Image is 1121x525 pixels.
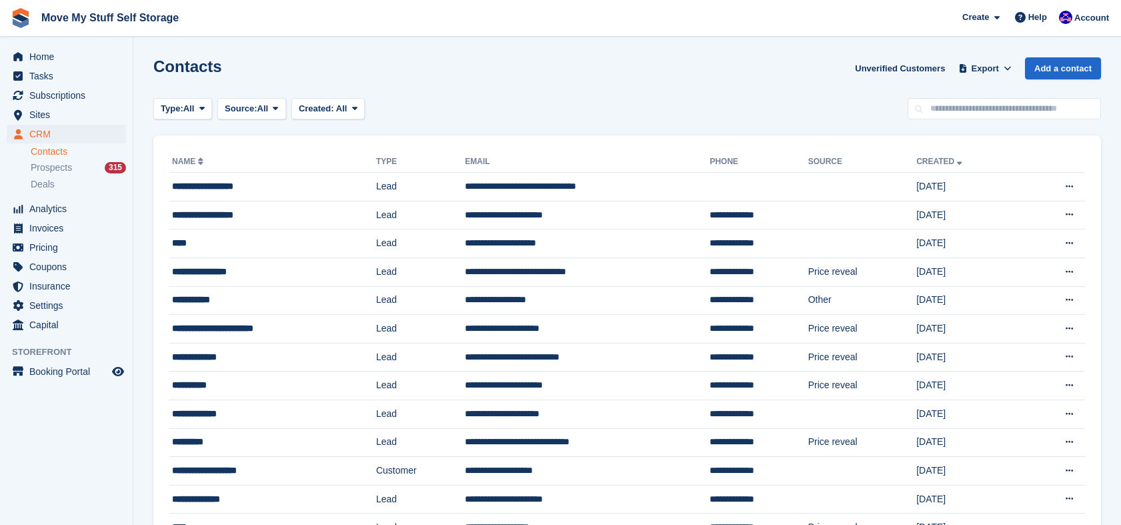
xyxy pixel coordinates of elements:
span: Storefront [12,346,133,359]
span: Help [1028,11,1047,24]
h1: Contacts [153,57,222,75]
a: menu [7,219,126,237]
span: Pricing [29,238,109,257]
td: [DATE] [916,315,1024,344]
th: Source [808,151,916,173]
span: All [336,103,347,113]
td: Lead [376,201,465,229]
button: Created: All [291,98,365,120]
span: All [183,102,195,115]
td: [DATE] [916,400,1024,428]
span: Sites [29,105,109,124]
span: Export [972,62,999,75]
span: Invoices [29,219,109,237]
a: Unverified Customers [850,57,950,79]
a: Add a contact [1025,57,1101,79]
span: All [257,102,269,115]
span: Created: [299,103,334,113]
a: menu [7,316,126,334]
a: Contacts [31,145,126,158]
td: Price reveal [808,257,916,286]
a: menu [7,67,126,85]
span: Account [1074,11,1109,25]
td: Other [808,286,916,315]
span: Home [29,47,109,66]
img: Jade Whetnall [1059,11,1072,24]
span: Coupons [29,257,109,276]
th: Email [465,151,710,173]
td: [DATE] [916,286,1024,315]
img: stora-icon-8386f47178a22dfd0bd8f6a31ec36ba5ce8667c1dd55bd0f319d3a0aa187defe.svg [11,8,31,28]
td: [DATE] [916,428,1024,457]
td: Price reveal [808,372,916,400]
a: Created [916,157,965,166]
a: Move My Stuff Self Storage [36,7,184,29]
td: Lead [376,173,465,201]
span: CRM [29,125,109,143]
a: menu [7,296,126,315]
td: [DATE] [916,173,1024,201]
th: Phone [710,151,808,173]
a: menu [7,105,126,124]
a: Preview store [110,364,126,380]
span: Subscriptions [29,86,109,105]
button: Export [956,57,1014,79]
th: Type [376,151,465,173]
a: Name [172,157,206,166]
td: Lead [376,485,465,514]
td: Price reveal [808,315,916,344]
td: Lead [376,286,465,315]
span: Create [962,11,989,24]
span: Deals [31,178,55,191]
td: Price reveal [808,428,916,457]
span: Settings [29,296,109,315]
td: [DATE] [916,201,1024,229]
td: Lead [376,229,465,258]
td: [DATE] [916,229,1024,258]
span: Capital [29,316,109,334]
a: menu [7,238,126,257]
td: Lead [376,372,465,400]
span: Tasks [29,67,109,85]
span: Source: [225,102,257,115]
td: Lead [376,343,465,372]
td: Lead [376,428,465,457]
span: Insurance [29,277,109,296]
span: Prospects [31,161,72,174]
span: Booking Portal [29,362,109,381]
a: menu [7,86,126,105]
td: Lead [376,315,465,344]
button: Type: All [153,98,212,120]
a: menu [7,47,126,66]
a: menu [7,277,126,296]
td: Lead [376,257,465,286]
td: [DATE] [916,343,1024,372]
td: Lead [376,400,465,428]
span: Analytics [29,199,109,218]
td: Price reveal [808,343,916,372]
span: Type: [161,102,183,115]
td: [DATE] [916,372,1024,400]
div: 315 [105,162,126,173]
a: Deals [31,177,126,191]
td: [DATE] [916,257,1024,286]
td: [DATE] [916,485,1024,514]
td: [DATE] [916,457,1024,486]
a: menu [7,257,126,276]
td: Customer [376,457,465,486]
a: menu [7,362,126,381]
button: Source: All [217,98,286,120]
a: menu [7,199,126,218]
a: Prospects 315 [31,161,126,175]
a: menu [7,125,126,143]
